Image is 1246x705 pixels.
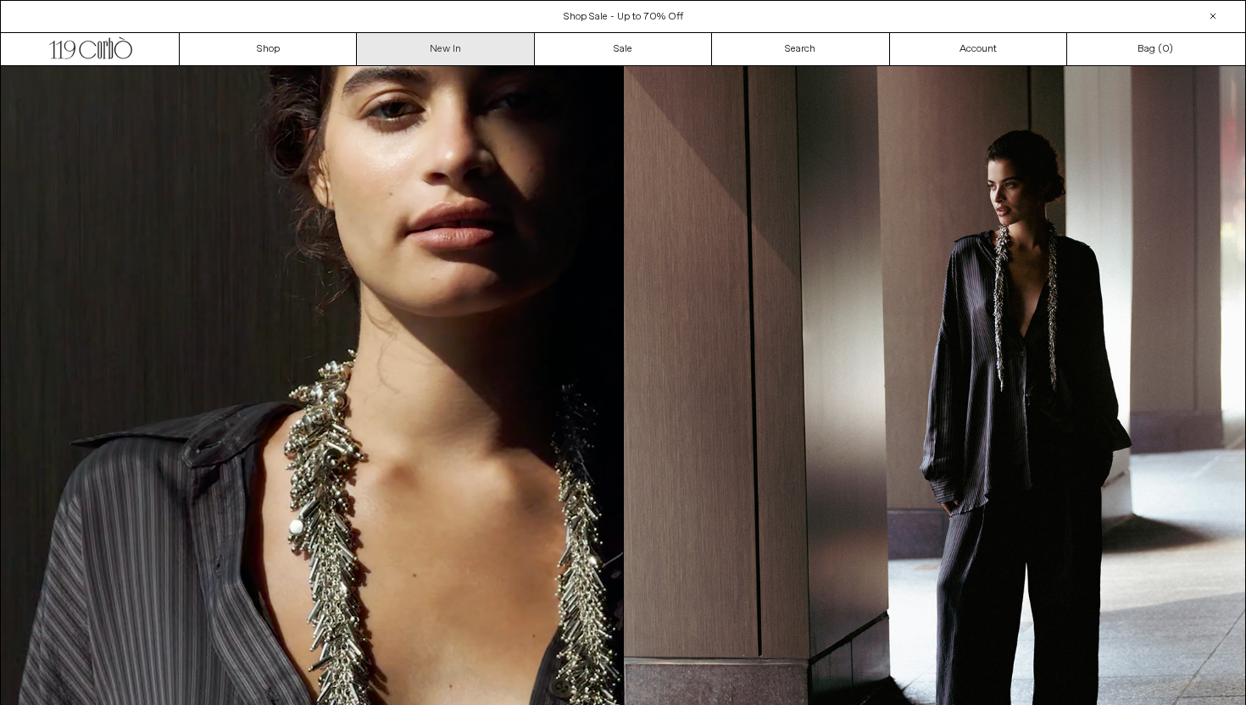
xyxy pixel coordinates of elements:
a: Search [712,33,889,65]
a: Bag () [1067,33,1244,65]
a: Shop [180,33,357,65]
a: Account [890,33,1067,65]
span: ) [1162,42,1173,57]
span: 0 [1162,42,1169,56]
a: Sale [535,33,712,65]
a: Shop Sale - Up to 70% Off [564,10,683,24]
a: New In [357,33,534,65]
